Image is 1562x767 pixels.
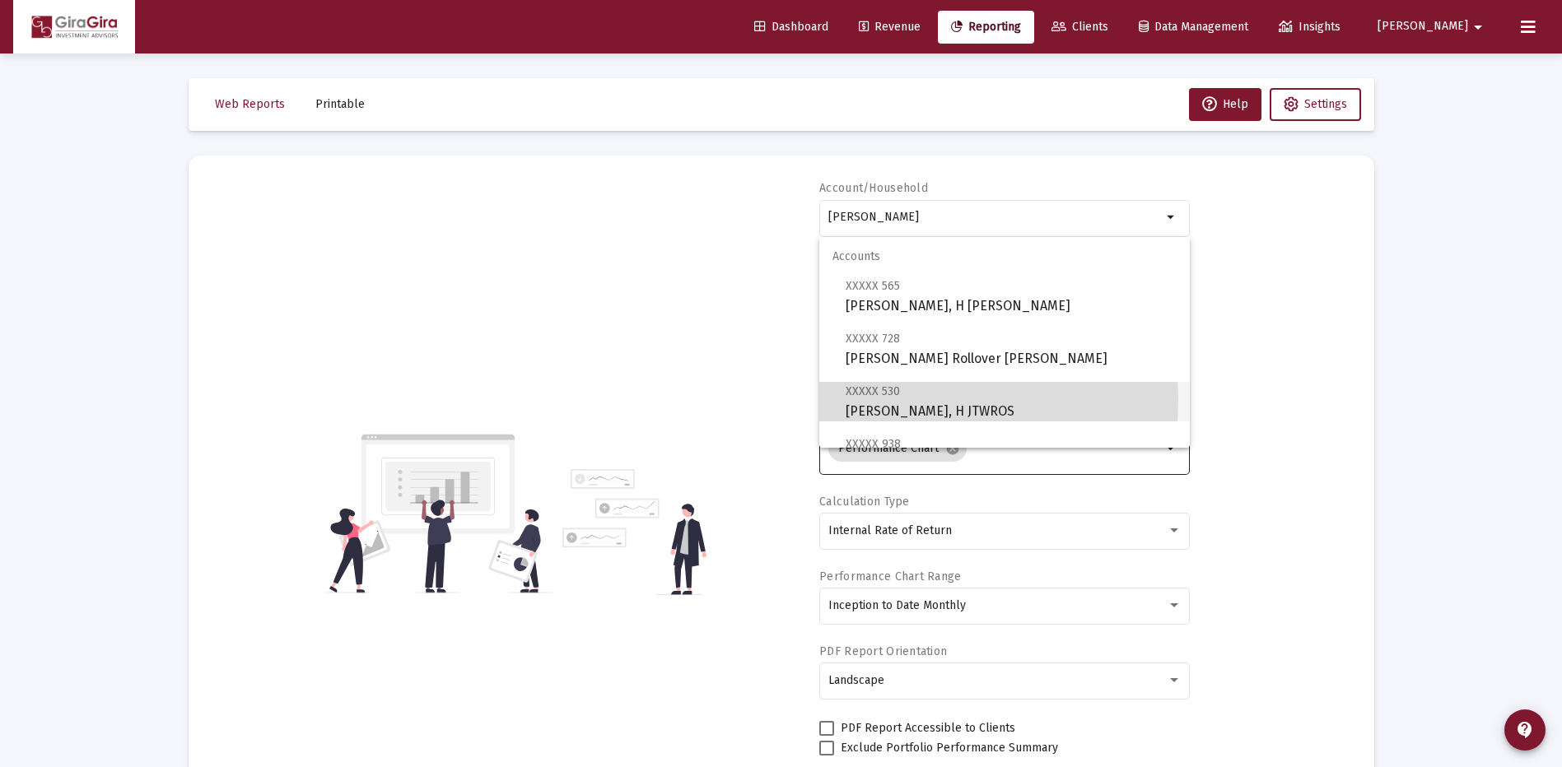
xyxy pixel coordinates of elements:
span: XXXXX 565 [846,279,900,293]
span: XXXXX 938 [846,437,901,451]
label: Performance Chart Range [819,569,961,583]
span: Internal Rate of Return [828,523,952,537]
span: Accounts [819,237,1190,277]
img: reporting [326,432,553,595]
mat-icon: arrow_drop_down [1162,207,1182,227]
a: Dashboard [741,11,842,44]
span: Web Reports [215,97,285,111]
mat-icon: arrow_drop_down [1162,439,1182,458]
label: Calculation Type [819,495,909,509]
span: Settings [1304,97,1347,111]
span: XXXXX 530 [846,384,900,398]
mat-chip: Performance Chart [828,435,967,462]
span: Data Management [1139,20,1248,34]
mat-icon: cancel [945,441,960,456]
span: Printable [315,97,365,111]
span: Landscape [828,673,884,687]
span: Exclude Portfolio Performance Summary [841,738,1058,758]
mat-icon: contact_support [1515,720,1535,740]
a: Data Management [1126,11,1261,44]
span: Help [1202,97,1248,111]
span: [PERSON_NAME] [1378,20,1468,34]
a: Reporting [938,11,1034,44]
span: Insights [1279,20,1341,34]
span: [PERSON_NAME] Rollover [PERSON_NAME] [846,328,1177,369]
mat-chip-list: Selection [828,432,1162,465]
button: [PERSON_NAME] [1358,10,1508,43]
span: [PERSON_NAME], H [PERSON_NAME] [846,276,1177,316]
button: Web Reports [202,88,298,121]
span: XXXXX 728 [846,332,900,346]
span: Reporting [951,20,1021,34]
label: PDF Report Orientation [819,644,947,658]
span: [PERSON_NAME], H JTWROS [846,381,1177,421]
span: Clients [1051,20,1108,34]
button: Printable [302,88,378,121]
input: Search or select an account or household [828,211,1162,224]
a: Insights [1266,11,1354,44]
span: [PERSON_NAME] IRA [846,434,1177,474]
button: Settings [1270,88,1361,121]
span: Revenue [859,20,921,34]
span: Dashboard [754,20,828,34]
img: Dashboard [26,11,123,44]
button: Help [1189,88,1261,121]
a: Clients [1038,11,1121,44]
mat-icon: arrow_drop_down [1468,11,1488,44]
label: Account/Household [819,181,928,195]
img: reporting-alt [562,469,706,595]
span: PDF Report Accessible to Clients [841,718,1015,738]
span: Inception to Date Monthly [828,598,966,612]
a: Revenue [846,11,934,44]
